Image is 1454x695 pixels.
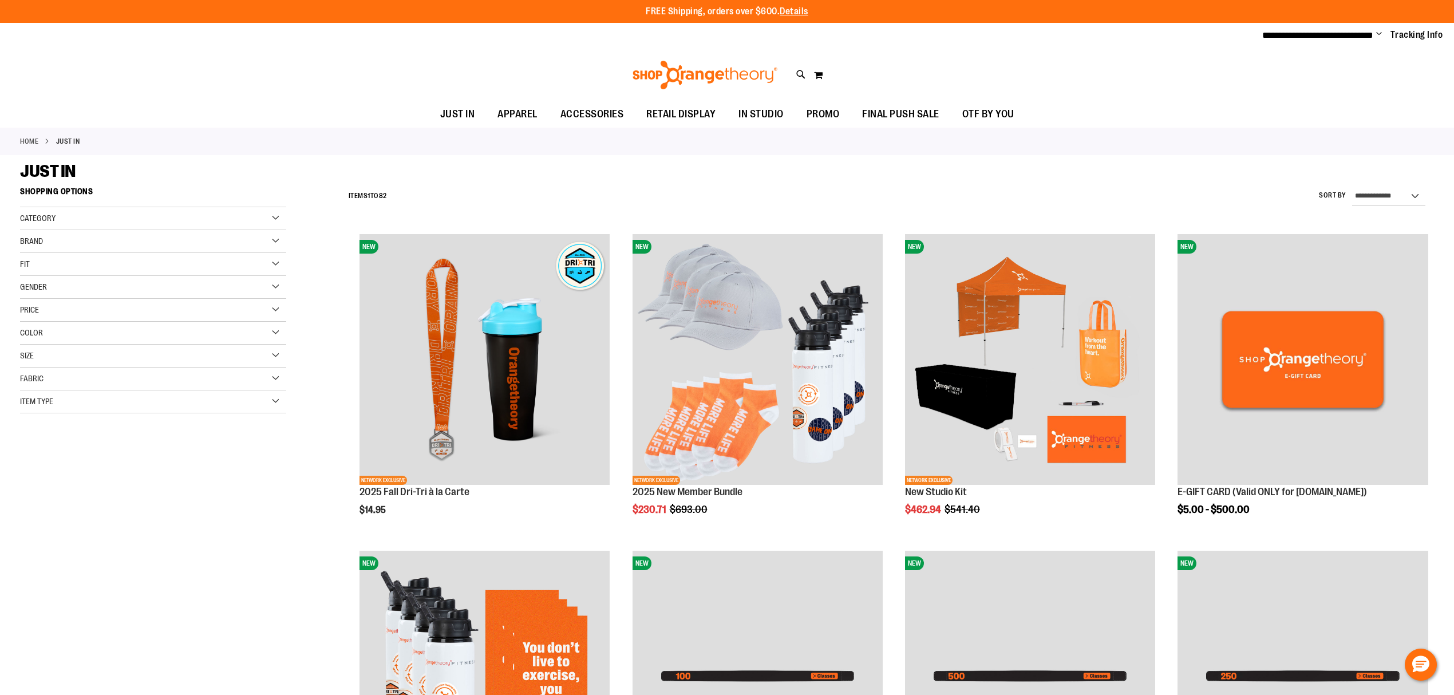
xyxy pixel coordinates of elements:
[795,101,851,128] a: PROMO
[1390,29,1443,41] a: Tracking Info
[905,234,1155,484] img: New Studio Kit
[359,556,378,570] span: NEW
[1178,556,1196,570] span: NEW
[497,101,538,127] span: APPAREL
[560,101,624,127] span: ACCESSORIES
[359,234,610,486] a: 2025 Fall Dri-Tri à la CarteNEWNETWORK EXCLUSIVE
[646,5,808,18] p: FREE Shipping, orders over $600.
[738,101,784,127] span: IN STUDIO
[56,136,80,147] strong: JUST IN
[20,161,76,181] span: JUST IN
[359,240,378,254] span: NEW
[440,101,475,127] span: JUST IN
[1405,649,1437,681] button: Hello, have a question? Let’s chat.
[1319,191,1346,200] label: Sort By
[20,181,286,207] strong: Shopping Options
[633,234,883,484] img: 2025 New Member Bundle
[1376,29,1382,41] button: Account menu
[633,504,668,515] span: $230.71
[905,240,924,254] span: NEW
[20,136,38,147] a: Home
[20,259,30,268] span: Fit
[646,101,716,127] span: RETAIL DISPLAY
[670,504,709,515] span: $693.00
[359,505,388,515] span: $14.95
[20,214,56,223] span: Category
[379,192,387,200] span: 82
[631,61,779,89] img: Shop Orangetheory
[20,374,44,383] span: Fabric
[633,486,742,497] a: 2025 New Member Bundle
[20,351,34,360] span: Size
[727,101,795,128] a: IN STUDIO
[1172,228,1433,544] div: product
[1178,240,1196,254] span: NEW
[359,486,469,497] a: 2025 Fall Dri-Tri à la Carte
[1178,504,1250,515] span: $5.00 - $500.00
[635,101,727,128] a: RETAIL DISPLAY
[905,504,943,515] span: $462.94
[905,556,924,570] span: NEW
[429,101,487,127] a: JUST IN
[780,6,808,17] a: Details
[349,187,387,205] h2: Items to
[368,192,370,200] span: 1
[633,476,680,485] span: NETWORK EXCLUSIVE
[807,101,840,127] span: PROMO
[20,397,53,406] span: Item Type
[899,228,1161,544] div: product
[20,305,39,314] span: Price
[633,556,651,570] span: NEW
[1178,234,1428,486] a: E-GIFT CARD (Valid ONLY for ShopOrangetheory.com)NEW
[862,101,939,127] span: FINAL PUSH SALE
[359,476,407,485] span: NETWORK EXCLUSIVE
[1178,234,1428,484] img: E-GIFT CARD (Valid ONLY for ShopOrangetheory.com)
[354,228,615,544] div: product
[1178,486,1367,497] a: E-GIFT CARD (Valid ONLY for [DOMAIN_NAME])
[905,234,1155,486] a: New Studio KitNEWNETWORK EXCLUSIVE
[359,234,610,484] img: 2025 Fall Dri-Tri à la Carte
[962,101,1014,127] span: OTF BY YOU
[20,236,43,246] span: Brand
[627,228,888,544] div: product
[633,234,883,486] a: 2025 New Member BundleNEWNETWORK EXCLUSIVE
[20,282,47,291] span: Gender
[633,240,651,254] span: NEW
[951,101,1026,128] a: OTF BY YOU
[905,476,953,485] span: NETWORK EXCLUSIVE
[549,101,635,128] a: ACCESSORIES
[486,101,549,128] a: APPAREL
[20,328,43,337] span: Color
[945,504,982,515] span: $541.40
[851,101,951,128] a: FINAL PUSH SALE
[905,486,967,497] a: New Studio Kit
